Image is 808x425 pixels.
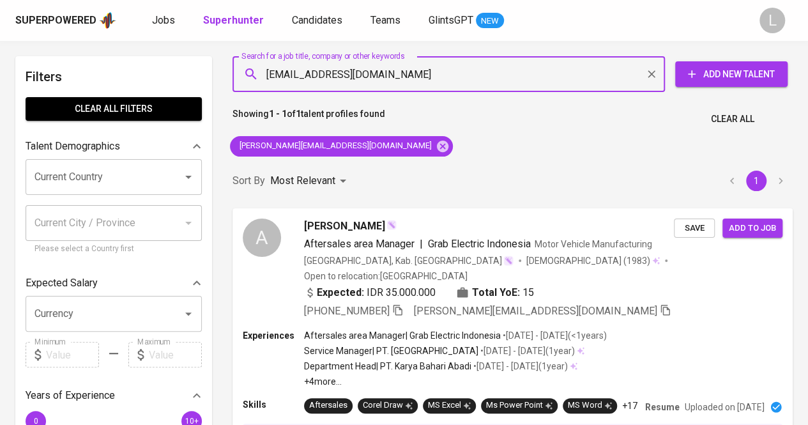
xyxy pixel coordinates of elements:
[471,360,568,373] p: • [DATE] - [DATE] ( 1 year )
[643,65,660,83] button: Clear
[26,97,202,121] button: Clear All filters
[292,14,342,26] span: Candidates
[26,66,202,87] h6: Filters
[243,398,304,411] p: Skills
[304,344,478,357] p: Service Manager | PT. [GEOGRAPHIC_DATA]
[526,254,660,267] div: (1983)
[269,109,287,119] b: 1 - 1
[152,13,178,29] a: Jobs
[292,13,345,29] a: Candidates
[685,66,777,82] span: Add New Talent
[232,107,385,131] p: Showing of talent profiles found
[429,14,473,26] span: GlintsGPT
[304,360,471,373] p: Department Head | PT. Karya Bahari Abadi
[270,169,351,193] div: Most Relevant
[203,13,266,29] a: Superhunter
[296,109,301,119] b: 1
[304,270,468,282] p: Open to relocation : [GEOGRAPHIC_DATA]
[370,13,403,29] a: Teams
[711,111,754,127] span: Clear All
[309,399,347,412] div: Aftersales
[675,61,788,87] button: Add New Talent
[526,254,623,267] span: [DEMOGRAPHIC_DATA]
[152,14,175,26] span: Jobs
[522,285,534,300] span: 15
[304,305,390,317] span: [PHONE_NUMBER]
[36,101,192,117] span: Clear All filters
[486,399,553,412] div: Ms Power Point
[243,329,304,342] p: Experiences
[179,305,197,323] button: Open
[476,15,504,27] span: NEW
[363,399,413,412] div: Corel Draw
[230,136,453,157] div: [PERSON_NAME][EMAIL_ADDRESS][DOMAIN_NAME]
[706,107,759,131] button: Clear All
[304,254,514,267] div: [GEOGRAPHIC_DATA], Kab. [GEOGRAPHIC_DATA]
[428,238,531,250] span: Grab Electric Indonesia
[685,401,765,413] p: Uploaded on [DATE]
[680,221,708,236] span: Save
[429,13,504,29] a: GlintsGPT NEW
[304,285,436,300] div: IDR 35.000.000
[720,171,793,191] nav: pagination navigation
[722,219,782,238] button: Add to job
[535,239,652,249] span: Motor Vehicle Manufacturing
[729,221,776,236] span: Add to job
[26,388,115,403] p: Years of Experience
[26,275,98,291] p: Expected Salary
[304,329,501,342] p: Aftersales area Manager | Grab Electric Indonesia
[304,219,385,234] span: [PERSON_NAME]
[503,256,514,266] img: magic_wand.svg
[26,134,202,159] div: Talent Demographics
[26,270,202,296] div: Expected Salary
[568,399,612,412] div: MS Word
[746,171,766,191] button: page 1
[203,14,264,26] b: Superhunter
[270,173,335,189] p: Most Relevant
[759,8,785,33] div: L
[99,11,116,30] img: app logo
[26,139,120,154] p: Talent Demographics
[304,375,607,388] p: +4 more ...
[15,13,96,28] div: Superpowered
[304,238,415,250] span: Aftersales area Manager
[230,140,439,152] span: [PERSON_NAME][EMAIL_ADDRESS][DOMAIN_NAME]
[15,11,116,30] a: Superpoweredapp logo
[149,342,202,367] input: Value
[370,14,400,26] span: Teams
[34,243,193,256] p: Please select a Country first
[232,173,265,189] p: Sort By
[428,399,471,412] div: MS Excel
[317,285,364,300] b: Expected:
[645,401,680,413] p: Resume
[622,399,637,412] p: +17
[414,305,657,317] span: [PERSON_NAME][EMAIL_ADDRESS][DOMAIN_NAME]
[674,219,715,238] button: Save
[386,220,397,230] img: magic_wand.svg
[46,342,99,367] input: Value
[26,383,202,408] div: Years of Experience
[243,219,281,257] div: A
[501,329,607,342] p: • [DATE] - [DATE] ( <1 years )
[420,236,423,252] span: |
[472,285,520,300] b: Total YoE:
[179,168,197,186] button: Open
[478,344,575,357] p: • [DATE] - [DATE] ( 1 year )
